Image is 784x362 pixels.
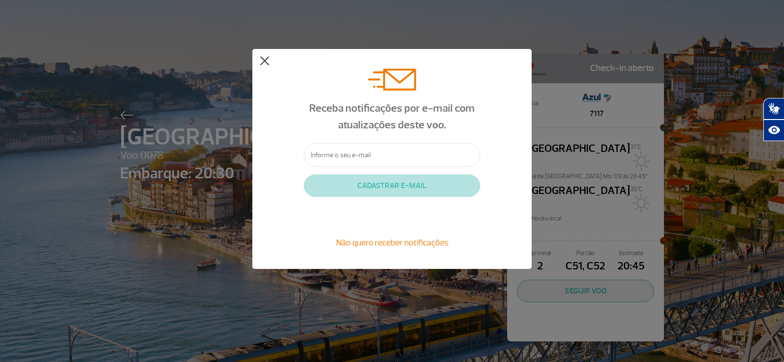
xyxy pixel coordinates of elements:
[763,98,784,120] button: Abrir tradutor de língua de sinais.
[336,237,448,248] span: Não quero receber notificações
[763,120,784,141] button: Abrir recursos assistivos.
[304,174,480,197] button: CADASTRAR E-MAIL
[309,101,475,132] span: Receba notificações por e-mail com atualizações deste voo.
[763,98,784,141] div: Plugin de acessibilidade da Hand Talk.
[304,143,480,167] input: Informe o seu e-mail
